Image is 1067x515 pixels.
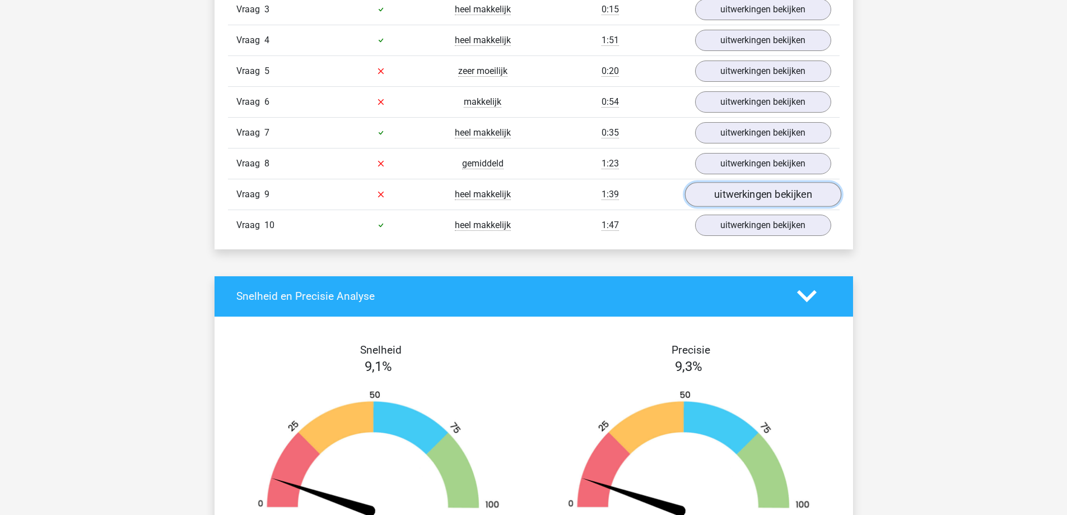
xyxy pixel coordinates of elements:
span: heel makkelijk [455,220,511,231]
span: heel makkelijk [455,4,511,15]
a: uitwerkingen bekijken [684,182,841,207]
span: 8 [264,158,269,169]
span: heel makkelijk [455,189,511,200]
span: Vraag [236,95,264,109]
span: 9 [264,189,269,199]
span: Vraag [236,157,264,170]
h4: Precisie [547,344,836,356]
span: 7 [264,127,269,138]
span: Vraag [236,126,264,140]
a: uitwerkingen bekijken [695,215,831,236]
span: gemiddeld [462,158,504,169]
span: 9,1% [365,359,392,374]
span: 0:20 [602,66,619,77]
span: 0:15 [602,4,619,15]
span: heel makkelijk [455,127,511,138]
a: uitwerkingen bekijken [695,61,831,82]
span: zeer moeilijk [458,66,507,77]
span: 0:54 [602,96,619,108]
span: 10 [264,220,274,230]
span: 4 [264,35,269,45]
span: Vraag [236,3,264,16]
span: Vraag [236,219,264,232]
a: uitwerkingen bekijken [695,122,831,143]
span: 0:35 [602,127,619,138]
span: 1:23 [602,158,619,169]
span: 9,3% [675,359,702,374]
span: heel makkelijk [455,35,511,46]
span: makkelijk [464,96,501,108]
h4: Snelheid [236,344,525,356]
span: 1:51 [602,35,619,46]
a: uitwerkingen bekijken [695,30,831,51]
span: Vraag [236,64,264,78]
span: Vraag [236,34,264,47]
span: 1:47 [602,220,619,231]
a: uitwerkingen bekijken [695,91,831,113]
span: 6 [264,96,269,107]
h4: Snelheid en Precisie Analyse [236,290,780,303]
span: 3 [264,4,269,15]
span: 1:39 [602,189,619,200]
a: uitwerkingen bekijken [695,153,831,174]
span: Vraag [236,188,264,201]
span: 5 [264,66,269,76]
